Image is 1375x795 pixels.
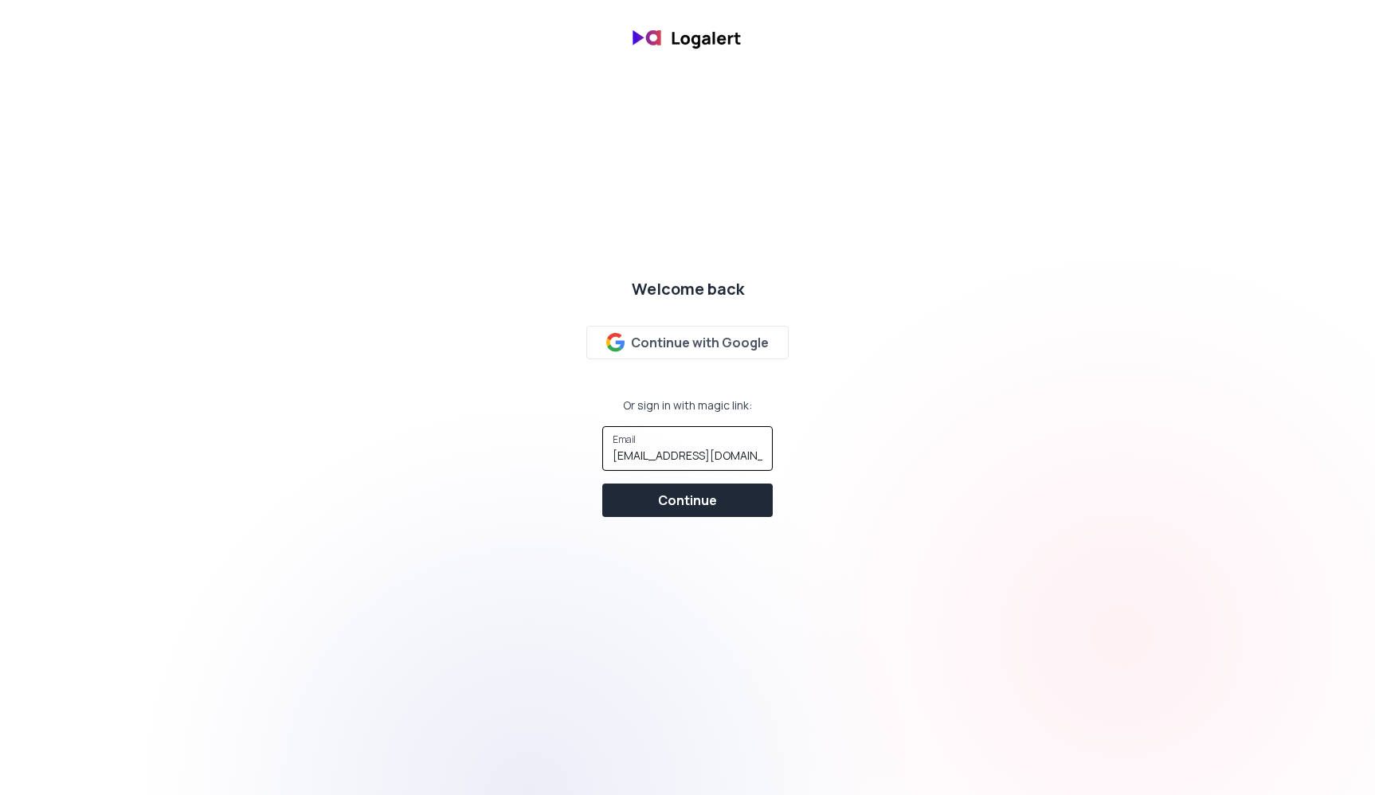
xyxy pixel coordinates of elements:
[606,333,770,352] div: Continue with Google
[632,278,744,300] div: Welcome back
[623,397,752,413] div: Or sign in with magic link:
[613,433,641,446] label: Email
[613,448,762,464] input: Email
[586,326,789,359] button: Continue with Google
[602,484,773,517] button: Continue
[624,19,751,57] img: banner logo
[658,491,717,510] div: Continue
